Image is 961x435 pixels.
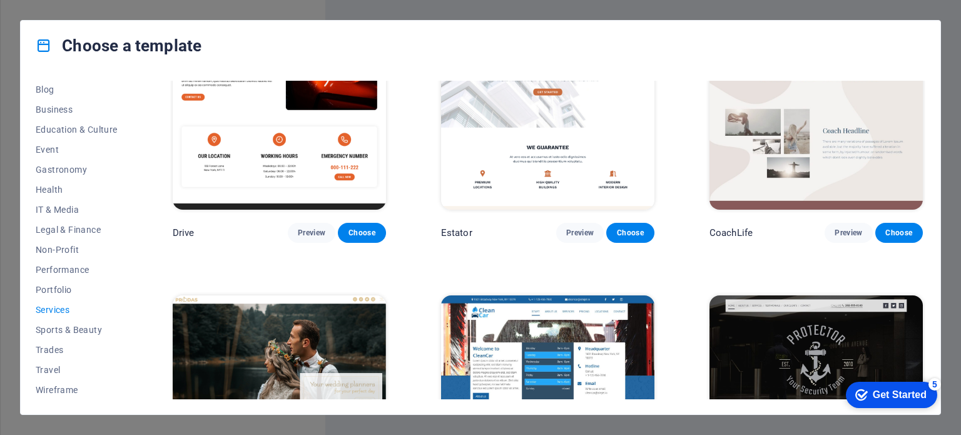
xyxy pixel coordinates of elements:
span: Health [36,185,118,195]
p: Drive [173,227,195,239]
button: Event [36,140,118,160]
button: Non-Profit [36,240,118,260]
button: Gastronomy [36,160,118,180]
div: Get Started [37,14,91,25]
button: Choose [606,223,654,243]
div: 5 [93,3,105,15]
p: Estator [441,227,472,239]
button: Wireframe [36,380,118,400]
span: Preview [298,228,325,238]
button: Portfolio [36,280,118,300]
img: CoachLife [709,13,923,210]
span: Legal & Finance [36,225,118,235]
span: Travel [36,365,118,375]
span: IT & Media [36,205,118,215]
span: Choose [348,228,375,238]
button: Preview [288,223,335,243]
button: Business [36,100,118,120]
span: Non-Profit [36,245,118,255]
button: Blog [36,79,118,100]
button: Preview [556,223,604,243]
span: Preview [566,228,594,238]
button: Services [36,300,118,320]
span: Choose [885,228,913,238]
div: Get Started 5 items remaining, 0% complete [10,6,101,33]
button: Preview [825,223,872,243]
span: Performance [36,265,118,275]
span: Event [36,145,118,155]
button: Choose [875,223,923,243]
span: Portfolio [36,285,118,295]
span: Preview [835,228,862,238]
button: Trades [36,340,118,360]
button: Sports & Beauty [36,320,118,340]
button: Health [36,180,118,200]
span: Services [36,305,118,315]
span: Business [36,105,118,115]
h4: Choose a template [36,36,201,56]
img: Estator [441,13,654,210]
span: Education & Culture [36,125,118,135]
span: Sports & Beauty [36,325,118,335]
span: Choose [616,228,644,238]
button: IT & Media [36,200,118,220]
span: Blog [36,84,118,95]
img: Drive [173,13,386,210]
span: Trades [36,345,118,355]
button: Legal & Finance [36,220,118,240]
button: Education & Culture [36,120,118,140]
span: Wireframe [36,385,118,395]
button: Travel [36,360,118,380]
p: CoachLife [709,227,753,239]
span: Gastronomy [36,165,118,175]
button: Choose [338,223,385,243]
button: Performance [36,260,118,280]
